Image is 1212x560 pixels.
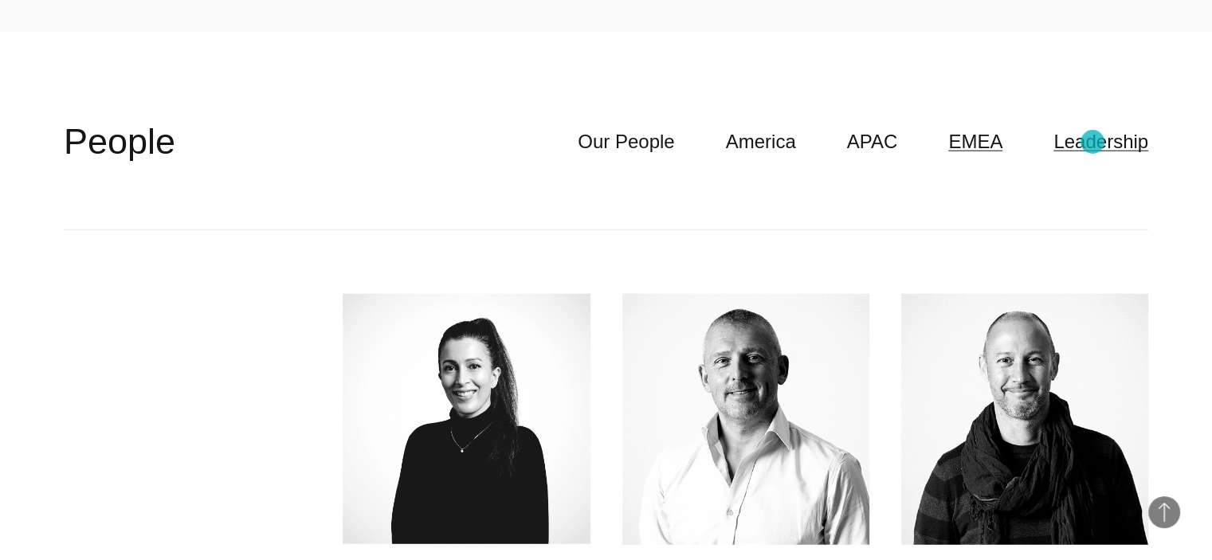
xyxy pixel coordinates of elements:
a: Our People [578,127,674,157]
h2: People [64,118,175,166]
a: Leadership [1053,127,1148,157]
a: America [726,127,796,157]
a: APAC [847,127,898,157]
img: Steve Waller [622,294,869,545]
button: Back to Top [1148,496,1180,528]
img: HELEN JOANNA WOOD [343,294,590,544]
img: James Graves [901,294,1148,545]
a: EMEA [948,127,1002,157]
